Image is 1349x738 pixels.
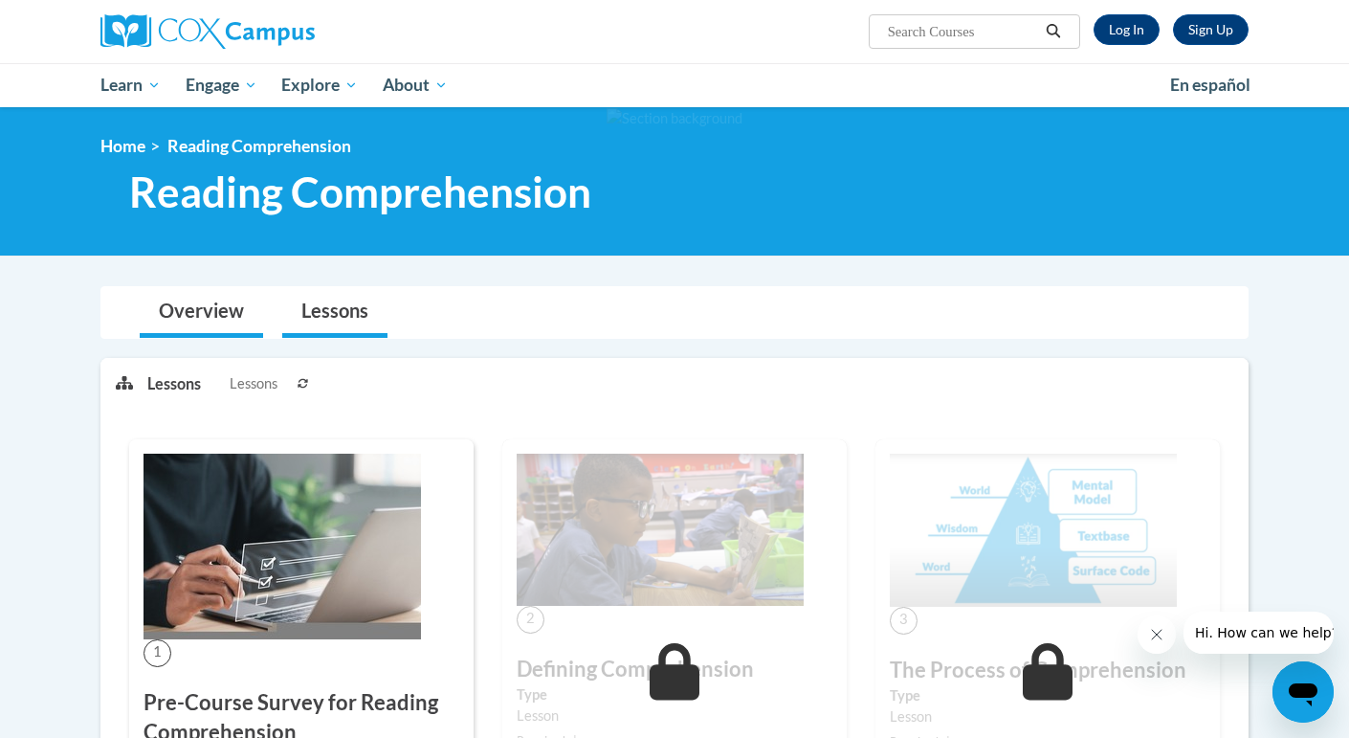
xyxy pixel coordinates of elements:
[370,63,460,107] a: About
[1173,14,1249,45] a: Register
[1094,14,1160,45] a: Log In
[140,287,263,338] a: Overview
[129,167,591,217] span: Reading Comprehension
[1158,65,1263,105] a: En español
[100,136,145,156] a: Home
[890,656,1205,685] h3: The Process of Comprehension
[186,74,257,97] span: Engage
[517,705,832,727] div: Lesson
[1272,661,1334,723] iframe: Button to launch messaging window
[173,63,270,107] a: Engage
[1138,615,1176,654] iframe: Close message
[607,108,742,129] img: Section background
[269,63,370,107] a: Explore
[1183,612,1334,654] iframe: Message from company
[890,685,1205,706] label: Type
[167,136,351,156] span: Reading Comprehension
[890,706,1205,727] div: Lesson
[281,74,358,97] span: Explore
[383,74,448,97] span: About
[517,655,832,684] h3: Defining Comprehension
[517,454,804,606] img: Course Image
[517,684,832,705] label: Type
[72,63,1277,107] div: Main menu
[147,373,201,394] p: Lessons
[11,13,155,29] span: Hi. How can we help?
[88,63,173,107] a: Learn
[144,454,421,639] img: Course Image
[282,287,387,338] a: Lessons
[100,14,315,49] img: Cox Campus
[230,373,277,394] span: Lessons
[886,20,1039,43] input: Search Courses
[100,74,161,97] span: Learn
[517,606,544,634] span: 2
[890,607,918,635] span: 3
[100,14,464,49] a: Cox Campus
[1039,20,1068,43] button: Search
[144,639,171,667] span: 1
[890,454,1177,607] img: Course Image
[1170,75,1250,95] span: En español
